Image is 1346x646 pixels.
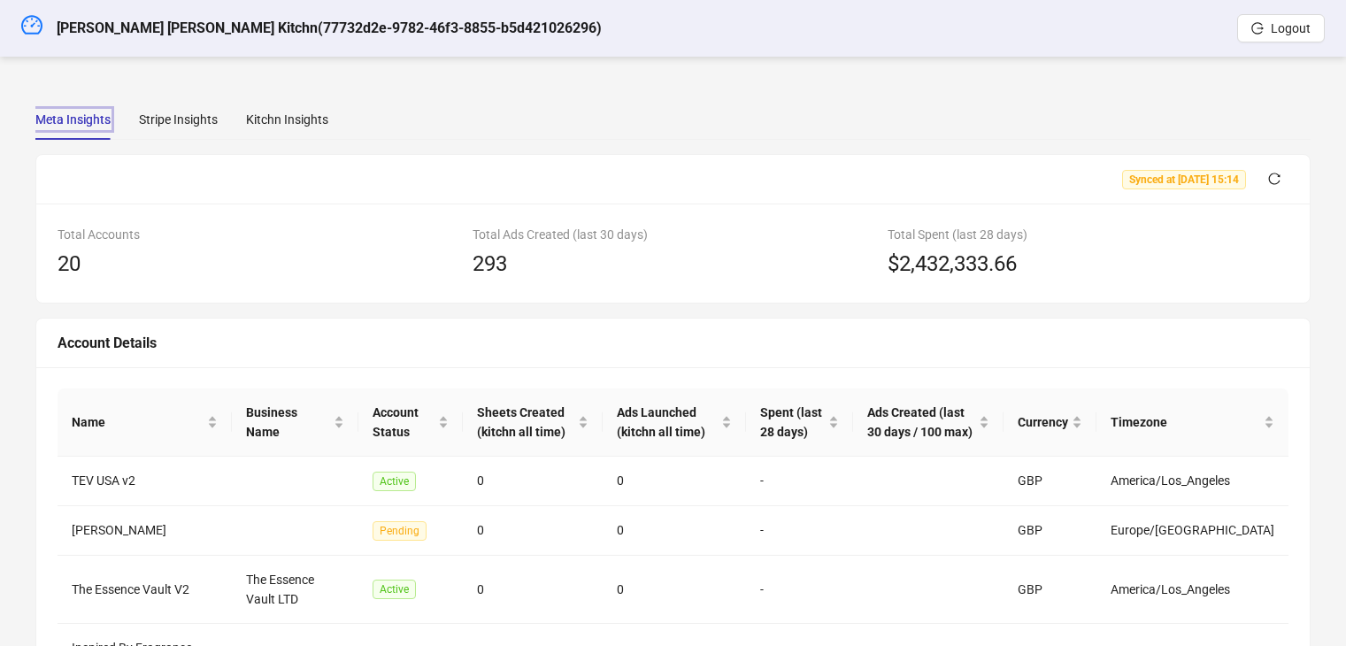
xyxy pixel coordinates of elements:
td: 0 [463,556,603,624]
td: Europe/[GEOGRAPHIC_DATA] [1096,506,1288,556]
span: Pending [373,521,427,541]
span: 293 [473,251,507,276]
span: Ads Launched (kitchn all time) [617,403,718,442]
td: 0 [463,457,603,506]
td: 0 [603,506,746,556]
div: Stripe Insights [139,110,218,129]
span: 20 [58,251,81,276]
td: The Essence Vault LTD [232,556,358,624]
span: Timezone [1111,412,1260,432]
span: logout [1251,22,1264,35]
td: 0 [463,506,603,556]
button: Logout [1237,14,1325,42]
td: GBP [1004,457,1096,506]
td: 0 [603,457,746,506]
div: Total Spent (last 28 days) [888,225,1288,244]
span: Sheets Created (kitchn all time) [477,403,574,442]
span: Name [72,412,204,432]
span: $2,432,333.66 [888,248,1017,281]
span: Active [373,472,416,491]
span: Active [373,580,416,599]
th: Sheets Created (kitchn all time) [463,388,603,457]
th: Business Name [232,388,358,457]
td: 0 [603,556,746,624]
th: Ads Created (last 30 days / 100 max) [853,388,1004,457]
td: America/Los_Angeles [1096,457,1288,506]
span: Synced at [DATE] 15:14 [1122,170,1246,189]
span: reload [1268,173,1281,185]
div: Total Accounts [58,225,458,244]
td: - [746,506,853,556]
span: Business Name [246,403,330,442]
td: TEV USA v2 [58,457,232,506]
span: Currency [1018,412,1068,432]
th: Name [58,388,232,457]
td: The Essence Vault V2 [58,556,232,624]
th: Account Status [358,388,463,457]
span: Ads Created (last 30 days / 100 max) [867,403,975,442]
td: America/Los_Angeles [1096,556,1288,624]
div: Total Ads Created (last 30 days) [473,225,873,244]
span: Account Status [373,403,435,442]
span: Logout [1271,21,1311,35]
th: Currency [1004,388,1096,457]
div: Account Details [58,332,1288,354]
h5: [PERSON_NAME] [PERSON_NAME] Kitchn ( 77732d2e-9782-46f3-8855-b5d421026296 ) [57,18,602,39]
td: - [746,457,853,506]
td: GBP [1004,556,1096,624]
div: Kitchn Insights [246,110,328,129]
th: Ads Launched (kitchn all time) [603,388,746,457]
th: Timezone [1096,388,1288,457]
span: Spent (last 28 days) [760,403,825,442]
td: - [746,556,853,624]
div: Meta Insights [35,110,111,129]
span: dashboard [21,14,42,35]
td: [PERSON_NAME] [58,506,232,556]
th: Spent (last 28 days) [746,388,853,457]
td: GBP [1004,506,1096,556]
